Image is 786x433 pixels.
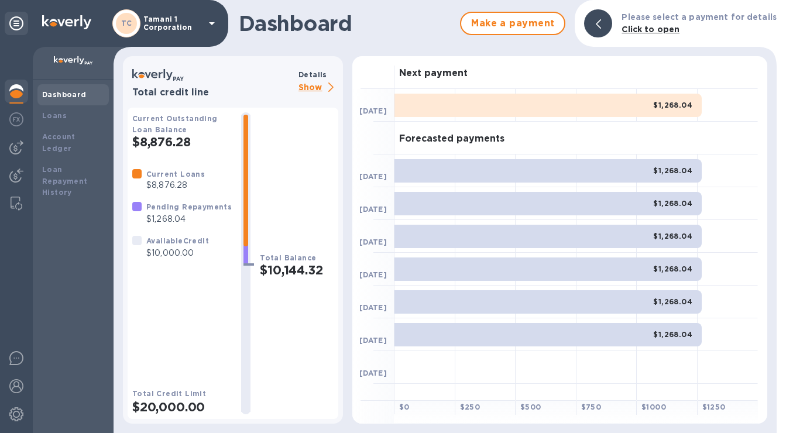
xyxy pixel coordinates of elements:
b: $ 1000 [641,403,666,411]
b: $1,268.04 [653,166,692,175]
b: Available Credit [146,236,209,245]
b: [DATE] [359,106,387,115]
h3: Next payment [399,68,468,79]
img: Foreign exchange [9,112,23,126]
button: Make a payment [460,12,565,35]
b: $1,268.04 [653,330,692,339]
b: [DATE] [359,172,387,181]
b: $ 1250 [702,403,726,411]
b: Please select a payment for details [622,12,777,22]
p: $10,000.00 [146,247,209,259]
b: $1,268.04 [653,297,692,306]
b: Total Balance [260,253,316,262]
b: Pending Repayments [146,202,232,211]
b: [DATE] [359,336,387,345]
b: Click to open [622,25,679,34]
h2: $20,000.00 [132,400,232,414]
b: Loan Repayment History [42,165,88,197]
span: Make a payment [471,16,555,30]
b: Dashboard [42,90,87,99]
h3: Total credit line [132,87,294,98]
b: TC [121,19,132,28]
b: $ 500 [520,403,541,411]
b: $1,268.04 [653,264,692,273]
b: Loans [42,111,67,120]
b: Current Outstanding Loan Balance [132,114,218,134]
b: $1,268.04 [653,232,692,240]
b: Current Loans [146,170,205,178]
b: [DATE] [359,238,387,246]
b: [DATE] [359,205,387,214]
b: [DATE] [359,369,387,377]
b: $1,268.04 [653,199,692,208]
b: $ 0 [399,403,410,411]
h2: $8,876.28 [132,135,232,149]
b: [DATE] [359,270,387,279]
h2: $10,144.32 [260,263,334,277]
b: $ 750 [581,403,602,411]
h3: Forecasted payments [399,133,504,145]
b: Account Ledger [42,132,75,153]
b: Details [298,70,327,79]
p: $1,268.04 [146,213,232,225]
p: $8,876.28 [146,179,205,191]
p: Show [298,81,338,95]
b: $1,268.04 [653,101,692,109]
img: Logo [42,15,91,29]
b: [DATE] [359,303,387,312]
p: Tamani 1 Corporation [143,15,202,32]
b: Total Credit Limit [132,389,206,398]
b: $ 250 [460,403,480,411]
h1: Dashboard [239,11,454,36]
